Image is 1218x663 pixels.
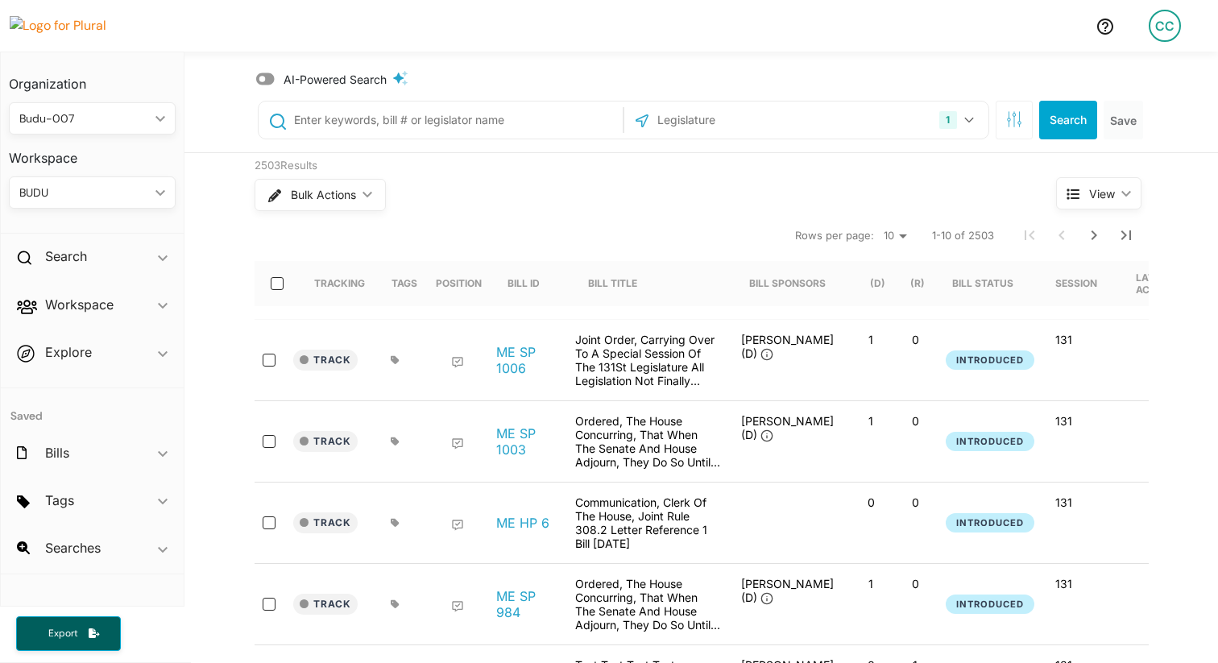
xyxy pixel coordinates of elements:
[9,135,176,170] h3: Workspace
[507,261,554,306] div: Bill ID
[656,105,828,135] input: Legislature
[567,414,728,469] div: Ordered, The House Concurring, That When The Senate And House Adjourn, They Do So Until [DATE] 10...
[932,228,994,244] span: 1-10 of 2503
[588,261,652,306] div: Bill Title
[263,354,275,367] input: select-row-state-me-131-sp1006
[271,277,284,290] input: select-all-rows
[933,105,984,135] button: 1
[749,261,826,306] div: Bill Sponsors
[45,444,69,462] h2: Bills
[451,600,464,613] div: Add Position Statement
[939,111,956,129] div: 1
[391,355,400,365] div: Add tags
[1055,577,1110,590] div: 131
[391,277,417,289] div: Tags
[45,491,74,509] h2: Tags
[567,333,728,387] div: Joint Order, Carrying Over To A Special Session Of The 131St Legislature All Legislation Not Fina...
[293,594,358,615] button: Track
[946,432,1034,452] button: Introduced
[952,261,1028,306] div: Bill Status
[496,588,557,620] a: ME SP 984
[436,277,482,289] div: Position
[1039,101,1097,139] button: Search
[391,599,400,609] div: Add tags
[900,495,931,509] p: 0
[1149,10,1181,42] div: CC
[1006,111,1022,125] span: Search Filters
[45,539,101,557] h2: Searches
[855,414,887,428] p: 1
[1089,185,1115,202] span: View
[263,598,275,611] input: select-row-state-me-131-sp984
[19,184,149,201] div: BUDU
[293,431,358,452] button: Track
[19,110,149,127] div: Budu-007
[1136,271,1191,296] div: Latest Action
[1013,219,1046,251] button: First Page
[391,261,417,306] div: Tags
[1136,3,1194,48] a: CC
[291,189,356,201] span: Bulk Actions
[37,627,89,640] span: Export
[910,277,925,289] div: (R)
[9,60,176,96] h3: Organization
[451,519,464,532] div: Add Position Statement
[507,277,540,289] div: Bill ID
[45,343,92,361] h2: Explore
[293,350,358,371] button: Track
[1055,277,1097,289] div: Session
[870,277,885,289] div: (D)
[588,277,637,289] div: Bill Title
[263,516,275,529] input: select-row-state-me-131-hp6
[952,277,1013,289] div: Bill Status
[946,350,1034,371] button: Introduced
[870,261,885,306] div: (D)
[1104,101,1143,139] button: Save
[496,515,549,531] a: ME HP 6
[255,158,996,174] div: 2503 Results
[436,261,482,306] div: Position
[749,277,826,289] div: Bill Sponsors
[946,595,1034,615] button: Introduced
[293,512,358,533] button: Track
[567,577,728,632] div: Ordered, The House Concurring, That When The Senate And House Adjourn, They Do So Until [DATE] 10...
[741,414,834,441] span: [PERSON_NAME] (D)
[496,425,557,458] a: ME SP 1003
[314,277,365,289] div: Tracking
[1078,219,1110,251] button: Next Page
[1136,261,1191,306] div: Latest Action
[10,16,122,35] img: Logo for Plural
[263,435,275,448] input: select-row-state-me-131-sp1003
[567,495,728,550] div: Communication, Clerk Of The House, Joint Rule 308.2 Letter Reference 1 Bill [DATE]
[1110,219,1142,251] button: Last Page
[284,71,387,88] span: AI-Powered Search
[910,261,925,306] div: (R)
[1046,219,1078,251] button: Previous Page
[946,513,1034,533] button: Introduced
[900,577,931,590] p: 0
[900,333,931,346] p: 0
[391,437,400,446] div: Add tags
[1055,333,1110,346] div: 131
[391,518,400,528] div: Add tags
[855,577,887,590] p: 1
[496,344,557,376] a: ME SP 1006
[741,333,834,360] span: [PERSON_NAME] (D)
[292,105,619,135] input: Enter keywords, bill # or legislator name
[1055,261,1112,306] div: Session
[45,296,114,313] h2: Workspace
[855,495,887,509] p: 0
[900,414,931,428] p: 0
[1055,495,1110,509] div: 131
[255,179,386,211] button: Bulk Actions
[1055,414,1110,428] div: 131
[741,577,834,604] span: [PERSON_NAME] (D)
[451,356,464,369] div: Add Position Statement
[16,616,121,651] button: Export
[314,261,365,306] div: Tracking
[1,388,184,428] h4: Saved
[451,437,464,450] div: Add Position Statement
[855,333,887,346] p: 1
[45,247,87,265] h2: Search
[795,228,874,244] span: Rows per page:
